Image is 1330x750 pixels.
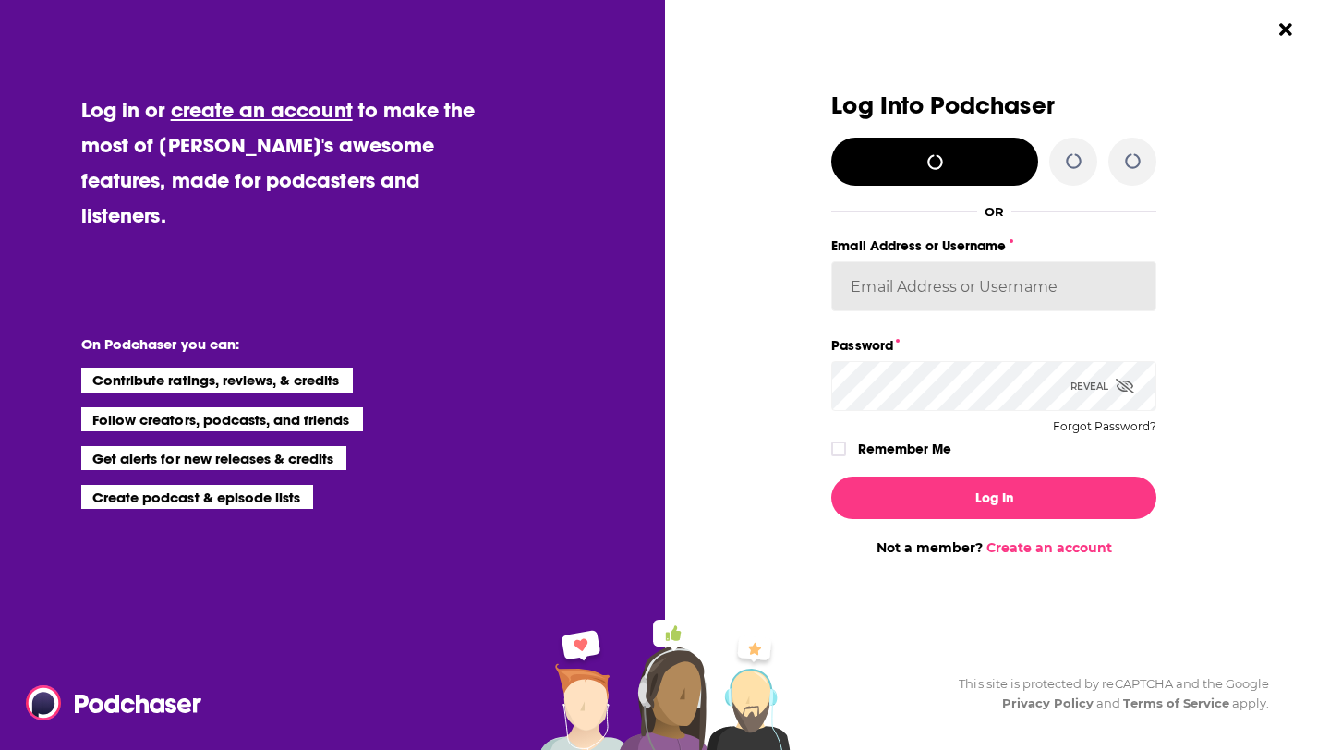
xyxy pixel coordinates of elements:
[1123,696,1229,710] a: Terms of Service
[81,368,353,392] li: Contribute ratings, reviews, & credits
[944,674,1269,713] div: This site is protected by reCAPTCHA and the Google and apply.
[26,685,203,720] img: Podchaser - Follow, Share and Rate Podcasts
[1268,12,1303,47] button: Close Button
[1053,420,1156,433] button: Forgot Password?
[831,539,1156,556] div: Not a member?
[858,437,951,461] label: Remember Me
[1002,696,1094,710] a: Privacy Policy
[81,446,346,470] li: Get alerts for new releases & credits
[831,261,1156,311] input: Email Address or Username
[831,92,1156,119] h3: Log Into Podchaser
[985,204,1004,219] div: OR
[831,333,1156,357] label: Password
[81,407,363,431] li: Follow creators, podcasts, and friends
[81,335,451,353] li: On Podchaser you can:
[26,685,188,720] a: Podchaser - Follow, Share and Rate Podcasts
[81,485,313,509] li: Create podcast & episode lists
[1070,361,1134,411] div: Reveal
[831,477,1156,519] button: Log In
[986,539,1112,556] a: Create an account
[171,97,353,123] a: create an account
[831,234,1156,258] label: Email Address or Username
